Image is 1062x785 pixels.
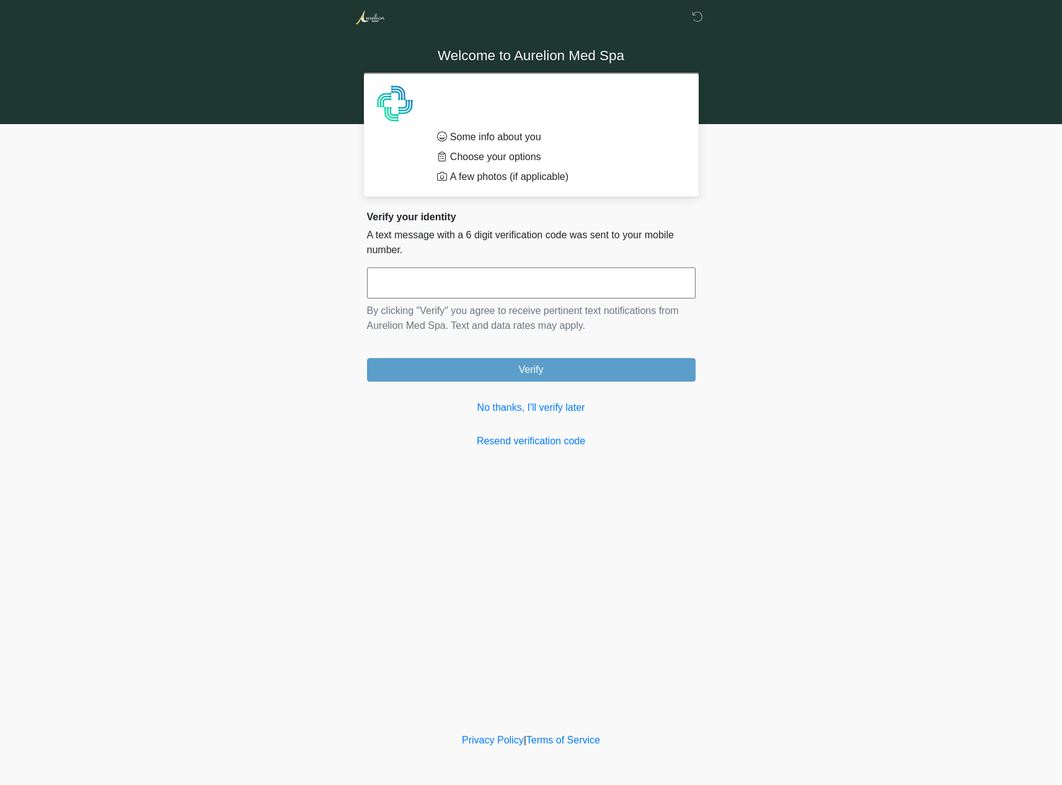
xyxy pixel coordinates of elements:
[376,85,414,122] img: Agent Avatar
[526,735,600,745] a: Terms of Service
[437,169,677,184] li: A few photos (if applicable)
[367,303,696,333] p: By clicking "Verify" you agree to receive pertinent text notifications from Aurelion Med Spa. Tex...
[524,735,526,745] a: |
[367,400,696,415] a: No thanks, I'll verify later
[358,45,705,68] h1: Welcome to Aurelion Med Spa
[437,150,677,164] li: Choose your options
[355,9,385,25] img: Aurelion Med Spa Logo
[367,228,696,258] p: A text message with a 6 digit verification code was sent to your mobile number.
[462,735,524,745] a: Privacy Policy
[367,434,696,449] a: Resend verification code
[367,211,696,223] h2: Verify your identity
[367,358,696,382] button: Verify
[437,130,677,145] li: Some info about you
